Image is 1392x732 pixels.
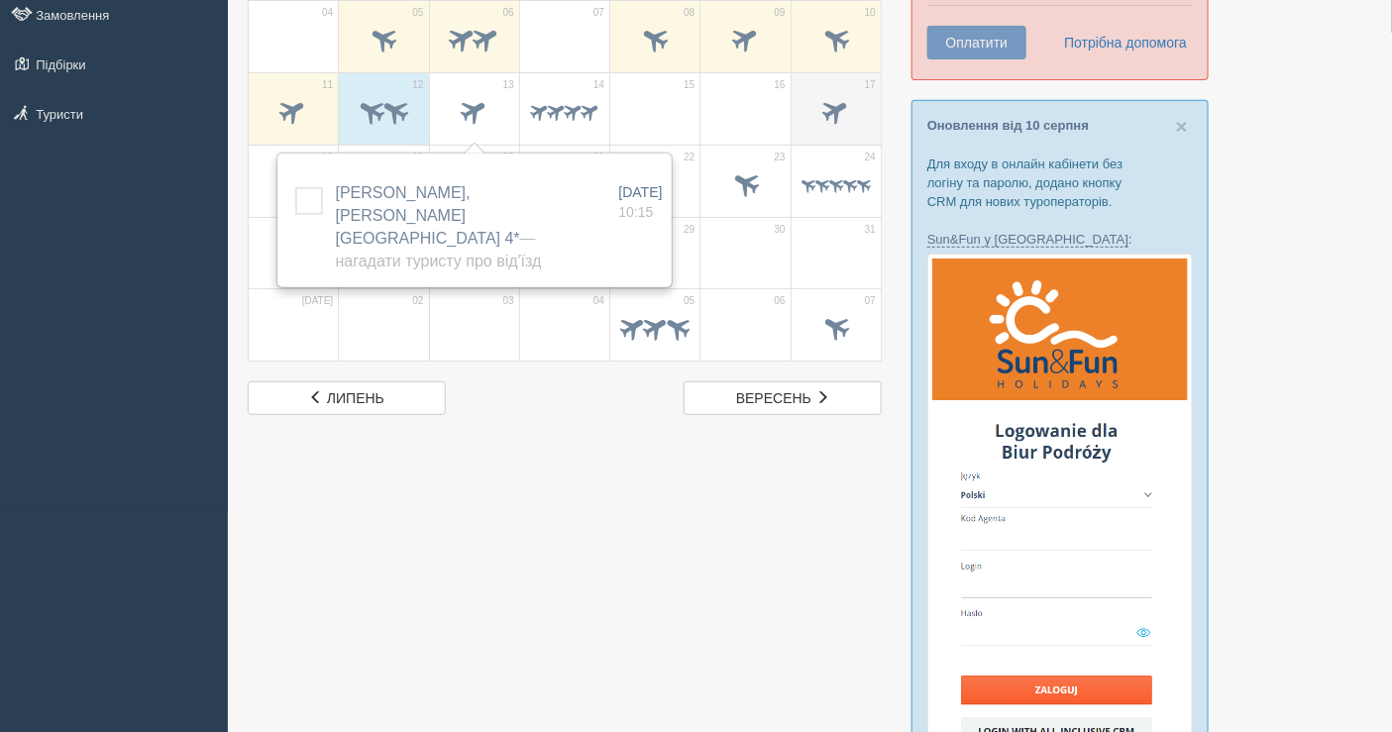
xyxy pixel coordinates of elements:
[593,294,604,308] span: 04
[503,78,514,92] span: 13
[248,381,446,415] a: липень
[865,6,876,20] span: 10
[412,151,423,164] span: 19
[336,184,542,269] a: [PERSON_NAME], [PERSON_NAME][GEOGRAPHIC_DATA] 4*— Нагадати туристу про від'їзд
[327,390,384,406] span: липень
[927,230,1193,249] p: :
[412,294,423,308] span: 02
[503,6,514,20] span: 06
[775,78,786,92] span: 16
[775,151,786,164] span: 23
[865,151,876,164] span: 24
[503,294,514,308] span: 03
[412,6,423,20] span: 05
[865,294,876,308] span: 07
[336,230,542,269] span: — Нагадати туристу про від'їзд
[503,151,514,164] span: 20
[775,294,786,308] span: 06
[619,204,654,220] span: 10:15
[593,78,604,92] span: 14
[684,6,695,20] span: 08
[927,155,1193,211] p: Для входу в онлайн кабінети без логіну та паролю, додано кнопку CRM для нових туроператорів.
[593,6,604,20] span: 07
[927,26,1026,59] button: Оплатити
[322,6,333,20] span: 04
[412,78,423,92] span: 12
[1051,26,1188,59] a: Потрібна допомога
[927,232,1128,248] a: Sun&Fun у [GEOGRAPHIC_DATA]
[322,78,333,92] span: 11
[865,78,876,92] span: 17
[1176,115,1188,138] span: ×
[684,151,695,164] span: 22
[593,151,604,164] span: 21
[322,151,333,164] span: 18
[684,223,695,237] span: 29
[1176,116,1188,137] button: Close
[684,78,695,92] span: 15
[865,223,876,237] span: 31
[684,294,695,308] span: 05
[302,294,333,308] span: [DATE]
[775,6,786,20] span: 09
[684,381,882,415] a: вересень
[619,182,663,222] a: [DATE] 10:15
[775,223,786,237] span: 30
[619,184,663,200] span: [DATE]
[336,184,542,269] span: [PERSON_NAME], [PERSON_NAME][GEOGRAPHIC_DATA] 4*
[736,390,811,406] span: вересень
[927,118,1089,133] a: Оновлення від 10 серпня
